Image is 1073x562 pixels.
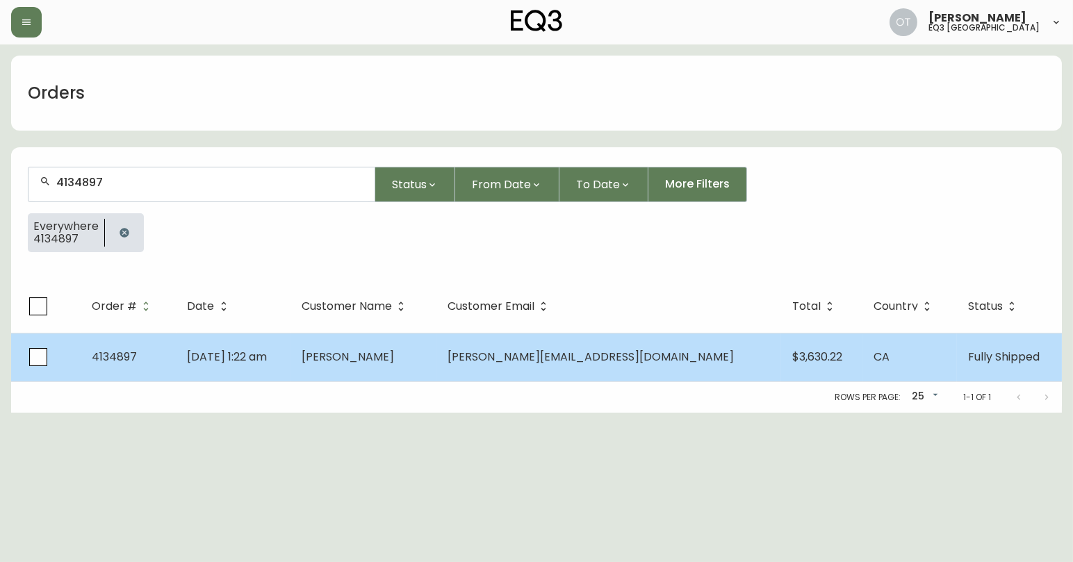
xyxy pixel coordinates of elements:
[92,302,137,311] span: Order #
[472,176,531,193] span: From Date
[56,176,363,189] input: Search
[963,391,991,404] p: 1-1 of 1
[874,349,890,365] span: CA
[92,300,155,313] span: Order #
[968,302,1003,311] span: Status
[302,349,394,365] span: [PERSON_NAME]
[392,176,427,193] span: Status
[448,300,552,313] span: Customer Email
[890,8,917,36] img: 5d4d18d254ded55077432b49c4cb2919
[665,176,730,192] span: More Filters
[874,300,936,313] span: Country
[455,167,559,202] button: From Date
[448,302,534,311] span: Customer Email
[375,167,455,202] button: Status
[559,167,648,202] button: To Date
[33,220,99,233] span: Everywhere
[448,349,734,365] span: [PERSON_NAME][EMAIL_ADDRESS][DOMAIN_NAME]
[92,349,137,365] span: 4134897
[792,349,842,365] span: $3,630.22
[576,176,620,193] span: To Date
[968,349,1040,365] span: Fully Shipped
[928,13,1026,24] span: [PERSON_NAME]
[302,302,392,311] span: Customer Name
[33,233,99,245] span: 4134897
[188,349,268,365] span: [DATE] 1:22 am
[188,300,233,313] span: Date
[648,167,747,202] button: More Filters
[906,386,941,408] div: 25
[874,302,918,311] span: Country
[928,24,1040,32] h5: eq3 [GEOGRAPHIC_DATA]
[188,302,215,311] span: Date
[302,300,410,313] span: Customer Name
[28,81,85,105] h1: Orders
[792,300,839,313] span: Total
[792,302,821,311] span: Total
[511,10,562,32] img: logo
[835,391,901,404] p: Rows per page:
[968,300,1021,313] span: Status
